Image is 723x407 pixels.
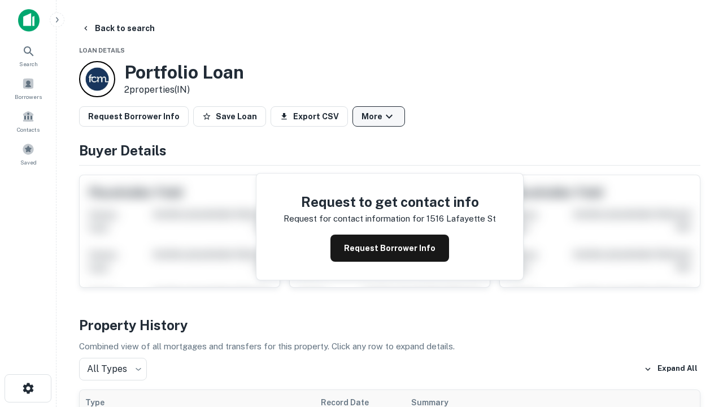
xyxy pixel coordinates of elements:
button: Back to search [77,18,159,38]
button: More [352,106,405,127]
button: Request Borrower Info [330,235,449,262]
h3: Portfolio Loan [124,62,244,83]
button: Save Loan [193,106,266,127]
a: Search [3,40,53,71]
h4: Property History [79,315,700,335]
p: Combined view of all mortgages and transfers for this property. Click any row to expand details. [79,340,700,353]
a: Borrowers [3,73,53,103]
span: Search [19,59,38,68]
div: All Types [79,358,147,380]
button: Export CSV [271,106,348,127]
p: 1516 lafayette st [426,212,496,226]
h4: Request to get contact info [284,192,496,212]
img: capitalize-icon.png [18,9,40,32]
iframe: Chat Widget [667,280,723,335]
button: Request Borrower Info [79,106,189,127]
h4: Buyer Details [79,140,700,161]
span: Borrowers [15,92,42,101]
button: Expand All [641,361,700,378]
p: 2 properties (IN) [124,83,244,97]
p: Request for contact information for [284,212,424,226]
span: Contacts [17,125,40,134]
a: Contacts [3,106,53,136]
span: Loan Details [79,47,125,54]
a: Saved [3,138,53,169]
span: Saved [20,158,37,167]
